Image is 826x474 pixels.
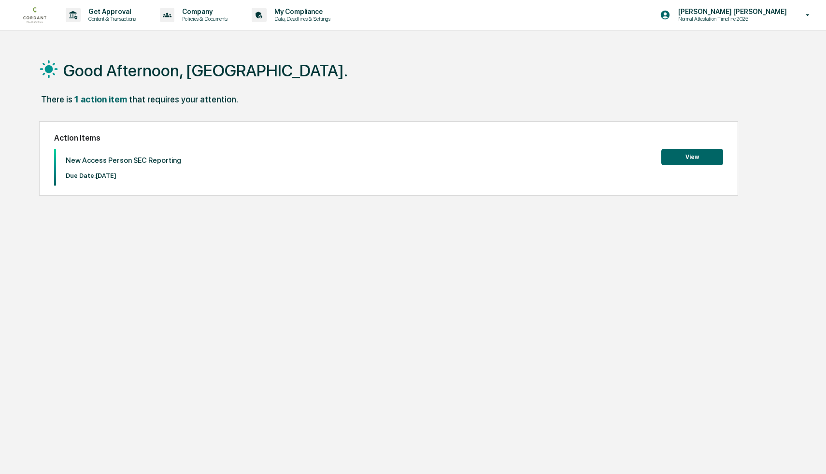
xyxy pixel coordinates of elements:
p: Company [174,8,232,15]
p: Policies & Documents [174,15,232,22]
p: Content & Transactions [81,15,141,22]
p: [PERSON_NAME] [PERSON_NAME] [670,8,792,15]
p: Due Date: [DATE] [66,172,181,179]
p: Get Approval [81,8,141,15]
p: New Access Person SEC Reporting [66,156,181,165]
div: 1 action item [74,94,127,104]
p: My Compliance [267,8,335,15]
p: Normal Attestation Timeline 2025 [670,15,765,22]
button: View [661,149,723,165]
p: Data, Deadlines & Settings [267,15,335,22]
div: that requires your attention. [129,94,238,104]
h2: Action Items [54,133,723,143]
a: View [661,152,723,161]
img: logo [23,7,46,22]
div: There is [41,94,72,104]
h1: Good Afternoon, [GEOGRAPHIC_DATA]. [63,61,348,80]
